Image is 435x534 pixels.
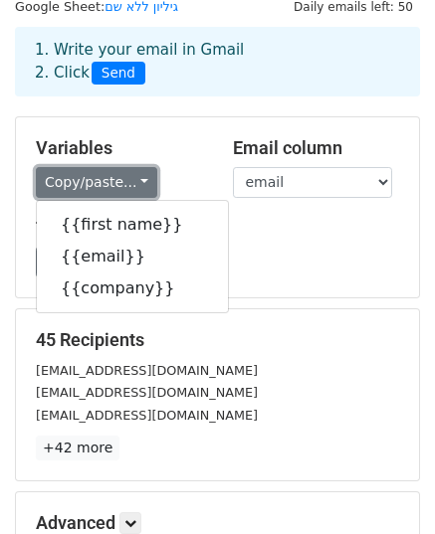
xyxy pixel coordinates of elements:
[36,363,258,378] small: [EMAIL_ADDRESS][DOMAIN_NAME]
[335,439,435,534] iframe: Chat Widget
[37,209,228,241] a: {{first name}}
[233,137,400,159] h5: Email column
[37,272,228,304] a: {{company}}
[37,241,228,272] a: {{email}}
[36,385,258,400] small: [EMAIL_ADDRESS][DOMAIN_NAME]
[36,408,258,423] small: [EMAIL_ADDRESS][DOMAIN_NAME]
[92,62,145,86] span: Send
[20,39,415,85] div: 1. Write your email in Gmail 2. Click
[36,167,157,198] a: Copy/paste...
[36,436,119,460] a: +42 more
[36,137,203,159] h5: Variables
[36,329,399,351] h5: 45 Recipients
[36,512,399,534] h5: Advanced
